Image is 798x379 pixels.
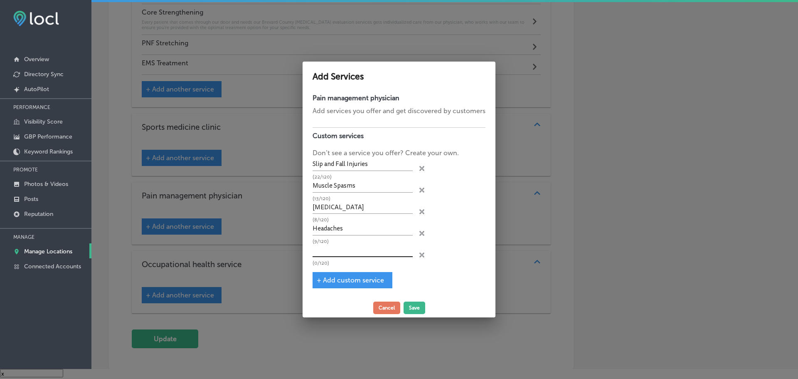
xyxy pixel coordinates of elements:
p: AutoPilot [24,86,49,93]
h2: Add Services [313,72,485,82]
p: Reputation [24,211,53,218]
h4: Pain management physician [313,94,485,102]
button: Cancel [373,302,400,314]
img: fda3e92497d09a02dc62c9cd864e3231.png [13,11,59,26]
p: Visibility Score [24,118,63,125]
p: Manage Locations [24,248,72,255]
span: (8/120) [313,216,329,223]
p: Directory Sync [24,71,64,78]
h4: Custom services [313,127,485,144]
span: (0/120) [313,260,329,267]
p: Connected Accounts [24,263,81,270]
p: Posts [24,196,38,203]
p: GBP Performance [24,133,72,140]
span: (13/120) [313,195,330,202]
span: + Add custom service [317,276,384,284]
p: Keyword Rankings [24,148,73,155]
span: (9/120) [313,238,329,245]
button: Save [404,302,425,314]
span: (22/120) [313,173,332,181]
p: Overview [24,56,49,63]
p: Don’t see a service you offer? Create your own. [313,148,485,158]
p: Add services you offer and get discovered by customers [313,106,485,116]
p: Photos & Videos [24,181,68,188]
